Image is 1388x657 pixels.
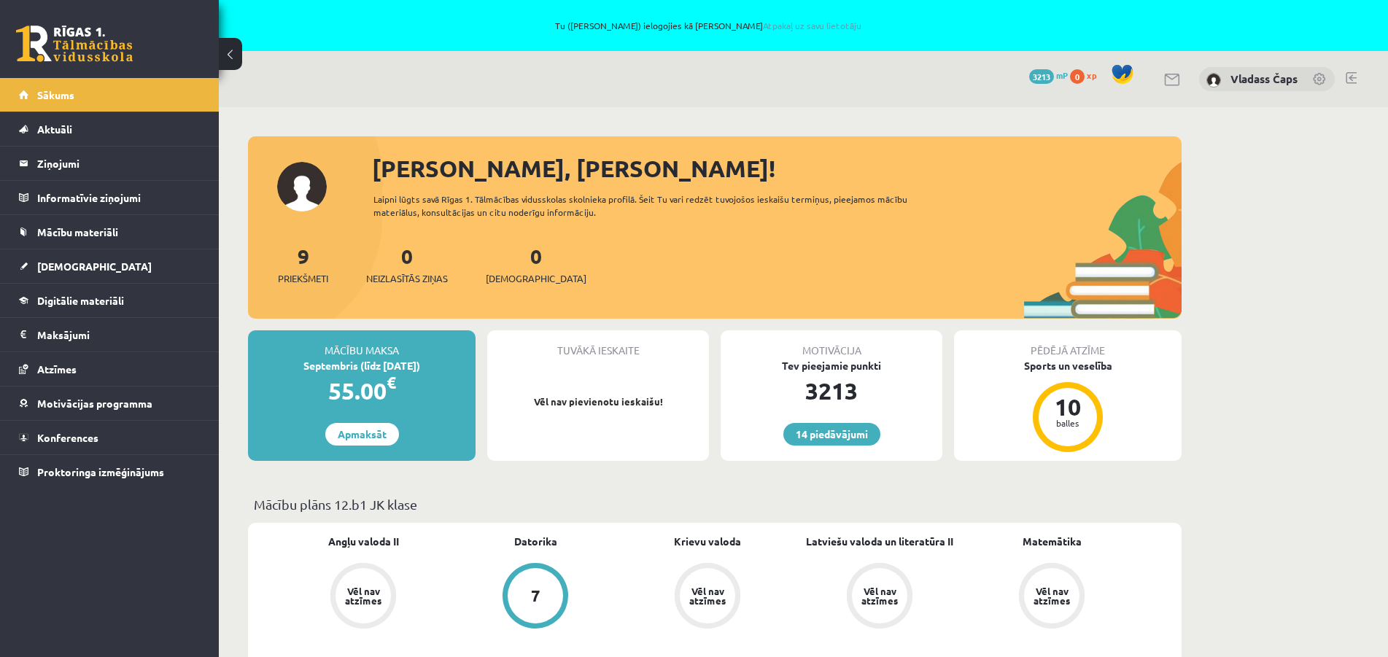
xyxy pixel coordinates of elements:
a: Digitālie materiāli [19,284,201,317]
span: 0 [1070,69,1085,84]
div: Vēl nav atzīmes [859,586,900,605]
div: Tev pieejamie punkti [721,358,942,373]
div: Motivācija [721,330,942,358]
a: Sports un veselība 10 balles [954,358,1182,454]
div: balles [1046,419,1090,427]
span: € [387,372,396,393]
span: [DEMOGRAPHIC_DATA] [486,271,586,286]
span: Motivācijas programma [37,397,152,410]
span: mP [1056,69,1068,81]
div: [PERSON_NAME], [PERSON_NAME]! [372,151,1182,186]
a: Vēl nav atzīmes [966,563,1138,631]
span: Konferences [37,431,98,444]
a: Konferences [19,421,201,454]
a: 14 piedāvājumi [783,423,880,446]
span: Sākums [37,88,74,101]
span: Atzīmes [37,362,77,376]
a: Latviešu valoda un literatūra II [806,534,953,549]
a: Krievu valoda [674,534,741,549]
span: Neizlasītās ziņas [366,271,448,286]
a: 0 xp [1070,69,1104,81]
a: Ziņojumi [19,147,201,180]
div: Sports un veselība [954,358,1182,373]
div: 10 [1046,395,1090,419]
span: Tu ([PERSON_NAME]) ielogojies kā [PERSON_NAME] [168,21,1249,30]
a: 0[DEMOGRAPHIC_DATA] [486,243,586,286]
a: [DEMOGRAPHIC_DATA] [19,249,201,283]
a: Aktuāli [19,112,201,146]
a: Datorika [514,534,557,549]
a: Sākums [19,78,201,112]
div: 3213 [721,373,942,408]
div: Septembris (līdz [DATE]) [248,358,476,373]
a: 0Neizlasītās ziņas [366,243,448,286]
span: Aktuāli [37,123,72,136]
a: Mācību materiāli [19,215,201,249]
div: Pēdējā atzīme [954,330,1182,358]
div: 55.00 [248,373,476,408]
div: Vēl nav atzīmes [343,586,384,605]
a: Matemātika [1023,534,1082,549]
a: Vēl nav atzīmes [277,563,449,631]
p: Vēl nav pievienotu ieskaišu! [495,394,702,409]
span: [DEMOGRAPHIC_DATA] [37,260,152,273]
span: Proktoringa izmēģinājums [37,465,164,478]
span: xp [1087,69,1096,81]
legend: Informatīvie ziņojumi [37,181,201,214]
a: Atpakaļ uz savu lietotāju [763,20,861,31]
a: Vēl nav atzīmes [794,563,966,631]
a: Vēl nav atzīmes [621,563,794,631]
img: Vladass Čaps [1206,73,1221,88]
span: 3213 [1029,69,1054,84]
div: 7 [531,588,540,604]
div: Mācību maksa [248,330,476,358]
span: Mācību materiāli [37,225,118,238]
a: Motivācijas programma [19,386,201,420]
a: Atzīmes [19,352,201,386]
a: 3213 mP [1029,69,1068,81]
span: Priekšmeti [278,271,328,286]
a: Informatīvie ziņojumi [19,181,201,214]
span: Digitālie materiāli [37,294,124,307]
a: Angļu valoda II [328,534,399,549]
p: Mācību plāns 12.b1 JK klase [254,494,1176,514]
div: Laipni lūgts savā Rīgas 1. Tālmācības vidusskolas skolnieka profilā. Šeit Tu vari redzēt tuvojošo... [373,193,934,219]
a: Vladass Čaps [1230,71,1298,86]
div: Vēl nav atzīmes [687,586,728,605]
a: Maksājumi [19,318,201,351]
a: Proktoringa izmēģinājums [19,455,201,489]
a: Apmaksāt [325,423,399,446]
a: 9Priekšmeti [278,243,328,286]
div: Vēl nav atzīmes [1031,586,1072,605]
a: Rīgas 1. Tālmācības vidusskola [16,26,133,62]
div: Tuvākā ieskaite [487,330,709,358]
a: 7 [449,563,621,631]
legend: Maksājumi [37,318,201,351]
legend: Ziņojumi [37,147,201,180]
